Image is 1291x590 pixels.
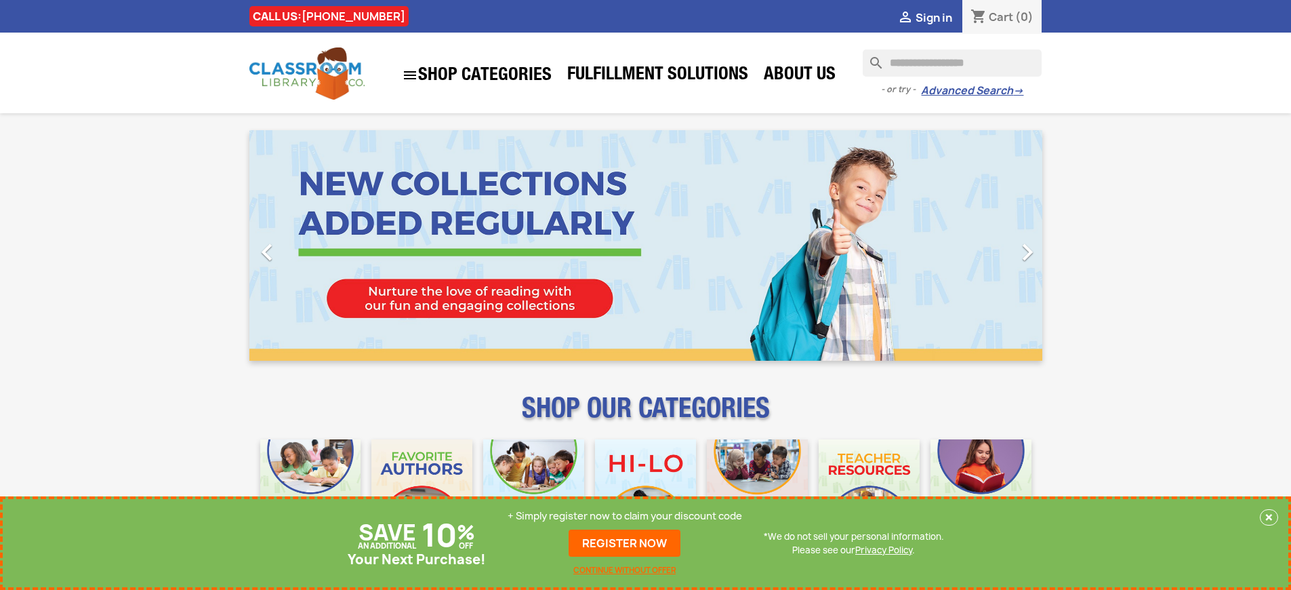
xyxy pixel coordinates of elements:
a:  Sign in [897,10,952,25]
ul: Carousel container [249,130,1042,361]
img: CLC_Favorite_Authors_Mobile.jpg [371,439,472,540]
img: CLC_Teacher_Resources_Mobile.jpg [819,439,920,540]
img: CLC_Bulk_Mobile.jpg [260,439,361,540]
img: CLC_Fiction_Nonfiction_Mobile.jpg [707,439,808,540]
a: Advanced Search→ [921,84,1023,98]
span: → [1013,84,1023,98]
i:  [402,67,418,83]
input: Search [863,50,1042,77]
a: Fulfillment Solutions [560,62,755,90]
a: About Us [757,62,842,90]
i:  [250,235,284,269]
i: shopping_cart [970,9,987,26]
a: Previous [249,130,369,361]
img: CLC_Phonics_And_Decodables_Mobile.jpg [483,439,584,540]
img: CLC_Dyslexia_Mobile.jpg [930,439,1031,540]
img: CLC_HiLo_Mobile.jpg [595,439,696,540]
span: Sign in [916,10,952,25]
p: SHOP OUR CATEGORIES [249,404,1042,429]
span: (0) [1015,9,1033,24]
div: CALL US: [249,6,409,26]
i: search [863,50,879,66]
a: SHOP CATEGORIES [395,60,558,90]
img: Classroom Library Company [249,47,365,100]
i:  [897,10,914,26]
span: Cart [989,9,1013,24]
a: [PHONE_NUMBER] [302,9,405,24]
span: - or try - [881,83,921,96]
a: Next [923,130,1042,361]
i:  [1010,235,1044,269]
